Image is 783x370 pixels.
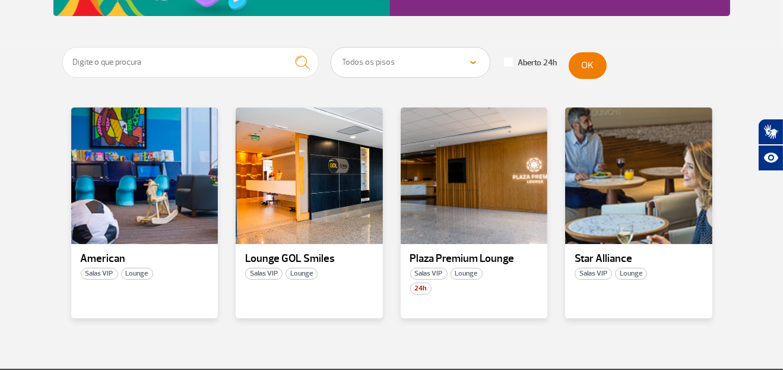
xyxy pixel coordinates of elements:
[245,268,283,280] span: Salas VIP
[758,119,783,145] button: Abrir tradutor de língua de sinais.
[62,47,319,78] input: Digite o que procura
[758,119,783,171] div: Plugin de acessibilidade da Hand Talk.
[245,253,373,265] p: Lounge GOL Smiles
[451,268,483,280] span: Lounge
[81,268,118,280] span: Salas VIP
[758,145,783,171] button: Abrir recursos assistivos.
[575,268,612,280] span: Salas VIP
[410,253,538,265] p: Plaza Premium Lounge
[81,253,209,265] p: American
[575,253,703,265] p: Star Alliance
[569,52,607,79] button: OK
[121,268,153,280] span: Lounge
[286,268,318,280] span: Lounge
[410,268,448,280] span: Salas VIP
[615,268,647,280] span: Lounge
[410,283,432,295] span: 24h
[504,58,557,68] label: Aberto 24h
